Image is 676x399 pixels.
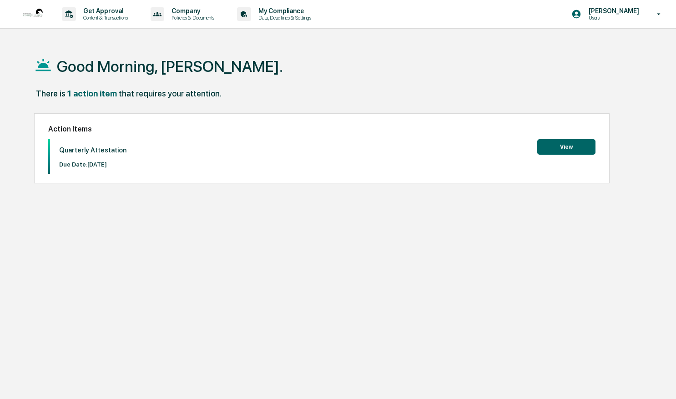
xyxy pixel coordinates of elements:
[67,89,117,98] div: 1 action item
[581,15,644,21] p: Users
[76,7,132,15] p: Get Approval
[57,57,283,76] h1: Good Morning, [PERSON_NAME].
[59,161,126,168] p: Due Date: [DATE]
[36,89,66,98] div: There is
[76,15,132,21] p: Content & Transactions
[164,15,219,21] p: Policies & Documents
[251,15,316,21] p: Data, Deadlines & Settings
[251,7,316,15] p: My Compliance
[59,146,126,154] p: Quarterly Attestation
[22,3,44,25] img: logo
[537,142,595,151] a: View
[164,7,219,15] p: Company
[537,139,595,155] button: View
[119,89,222,98] div: that requires your attention.
[581,7,644,15] p: [PERSON_NAME]
[48,125,596,133] h2: Action Items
